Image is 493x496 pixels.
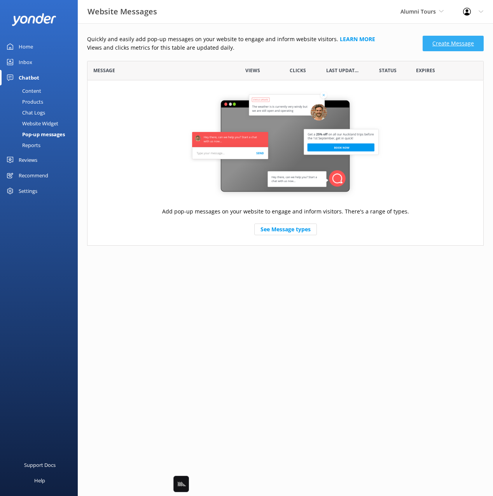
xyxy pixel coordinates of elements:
span: Alumni Tours [400,8,436,15]
div: Chatbot [19,70,39,85]
span: Status [379,67,397,74]
p: Add pop-up messages on your website to engage and inform visitors. There's a range of types. [162,207,409,216]
img: yonder-white-logo.png [12,13,56,26]
div: Chat Logs [5,107,45,118]
div: Settings [19,183,37,199]
div: Support Docs [24,457,56,473]
div: Inbox [19,54,32,70]
div: Home [19,39,33,54]
span: Clicks [290,67,306,74]
div: Reviews [19,152,37,168]
p: Views and clicks metrics for this table are updated daily. [87,43,418,52]
a: Create Message [423,36,484,51]
a: Content [5,85,78,96]
span: Last updated [326,67,360,74]
a: Learn more [340,35,375,43]
div: Recommend [19,168,48,183]
a: Website Widget [5,118,78,129]
div: grid [87,80,484,245]
img: website-message-default [188,90,383,199]
a: Products [5,96,78,107]
p: Quickly and easily add pop-up messages on your website to engage and inform website visitors. [87,35,418,43]
div: Pop-up messages [5,129,65,140]
div: Reports [5,140,40,151]
div: Help [34,473,45,488]
a: Chat Logs [5,107,78,118]
div: Website Widget [5,118,58,129]
a: See Message types [254,224,317,235]
a: Pop-up messages [5,129,78,140]
div: Products [5,96,43,107]
a: Reports [5,140,78,151]
h3: Website Messages [87,5,157,18]
span: Views [245,67,260,74]
div: Content [5,85,41,96]
span: Message [93,67,115,74]
span: Expires [416,67,435,74]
